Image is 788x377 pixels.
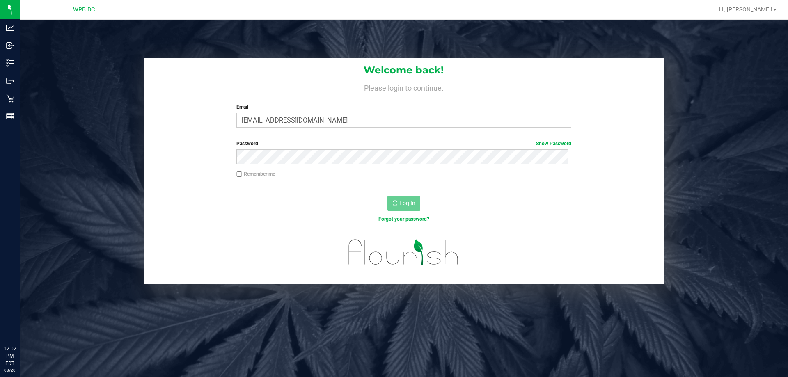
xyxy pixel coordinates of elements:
[6,77,14,85] inline-svg: Outbound
[6,41,14,50] inline-svg: Inbound
[236,103,571,111] label: Email
[6,24,14,32] inline-svg: Analytics
[236,171,242,177] input: Remember me
[6,59,14,67] inline-svg: Inventory
[144,82,664,92] h4: Please login to continue.
[73,6,95,13] span: WPB DC
[399,200,415,206] span: Log In
[536,141,571,146] a: Show Password
[4,345,16,367] p: 12:02 PM EDT
[378,216,429,222] a: Forgot your password?
[6,94,14,103] inline-svg: Retail
[4,367,16,373] p: 08/20
[387,196,420,211] button: Log In
[339,231,469,273] img: flourish_logo.svg
[236,141,258,146] span: Password
[719,6,772,13] span: Hi, [PERSON_NAME]!
[236,170,275,178] label: Remember me
[6,112,14,120] inline-svg: Reports
[144,65,664,75] h1: Welcome back!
